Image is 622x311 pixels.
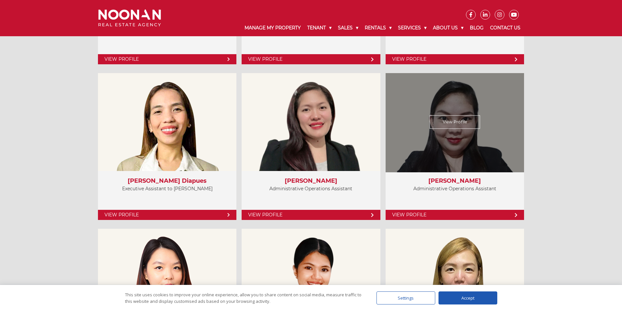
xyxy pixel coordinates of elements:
a: About Us [430,20,467,36]
a: View Profile [242,210,380,220]
h3: [PERSON_NAME] Diapues [104,178,230,185]
p: Executive Assistant to [PERSON_NAME] [104,185,230,193]
a: Blog [467,20,487,36]
a: Manage My Property [241,20,304,36]
p: Administrative Operations Assistant [248,185,374,193]
a: View Profile [386,54,524,64]
a: View Profile [386,210,524,220]
a: View Profile [430,116,480,129]
div: This site uses cookies to improve your online experience, allow you to share content on social me... [125,291,363,304]
div: Settings [376,291,435,304]
a: View Profile [242,54,380,64]
div: Accept [439,291,497,304]
a: View Profile [98,54,236,64]
a: View Profile [98,210,236,220]
img: Noonan Real Estate Agency [98,9,161,27]
a: Services [395,20,430,36]
h3: [PERSON_NAME] [392,178,518,185]
a: Tenant [304,20,335,36]
h3: [PERSON_NAME] [248,178,374,185]
a: Rentals [361,20,395,36]
p: Administrative Operations Assistant [392,185,518,193]
a: Sales [335,20,361,36]
a: Contact Us [487,20,524,36]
